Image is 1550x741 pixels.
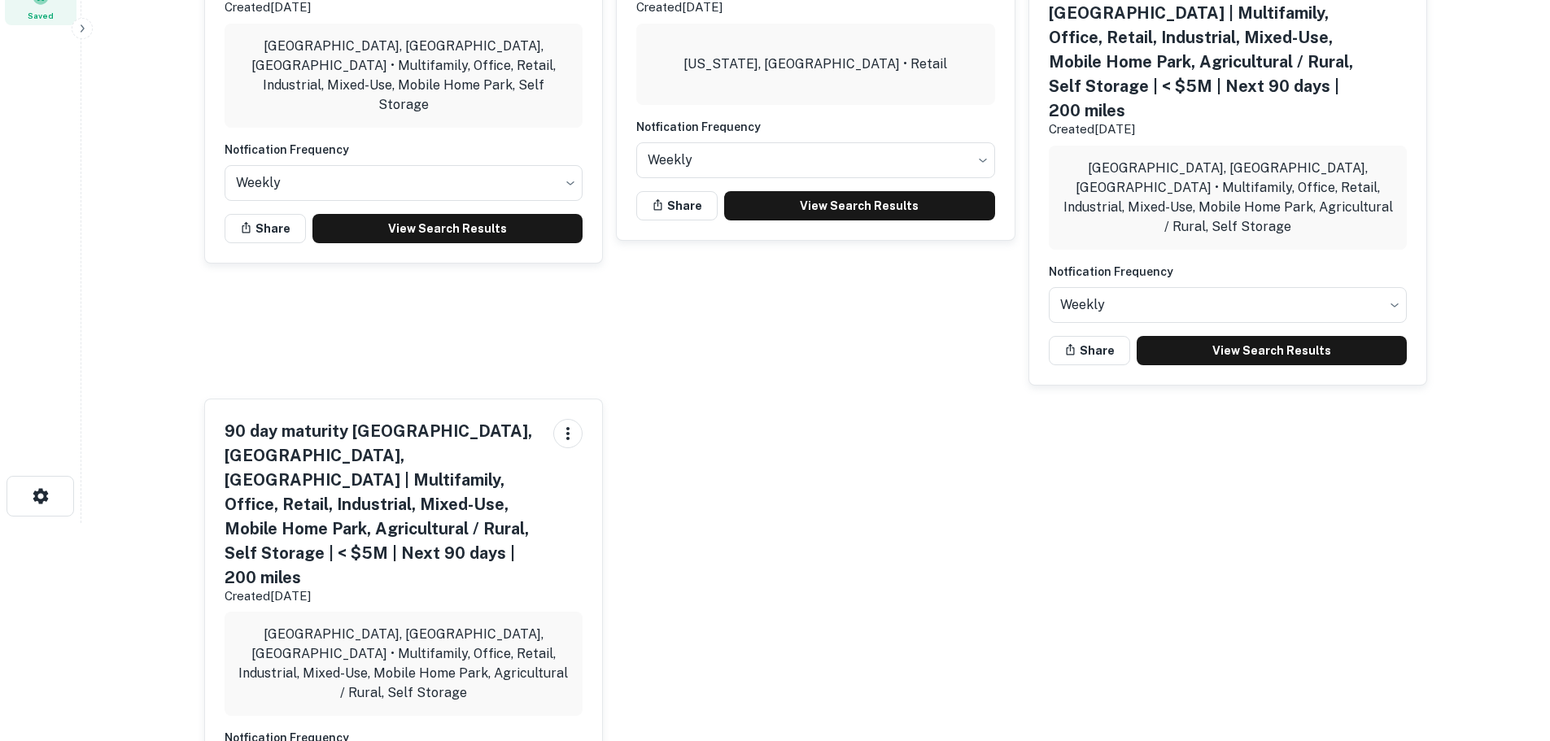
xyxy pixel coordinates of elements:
h6: Notfication Frequency [636,118,995,136]
h5: 90 day maturity [GEOGRAPHIC_DATA], [GEOGRAPHIC_DATA], [GEOGRAPHIC_DATA] | Multifamily, Office, Re... [225,419,541,590]
iframe: Chat Widget [1469,611,1550,689]
p: [GEOGRAPHIC_DATA], [GEOGRAPHIC_DATA], [GEOGRAPHIC_DATA] • Multifamily, Office, Retail, Industrial... [1062,159,1395,237]
p: Created [DATE] [1049,120,1365,139]
h6: Notfication Frequency [1049,263,1408,281]
p: [GEOGRAPHIC_DATA], [GEOGRAPHIC_DATA], [GEOGRAPHIC_DATA] • Multifamily, Office, Retail, Industrial... [238,625,570,703]
p: [US_STATE], [GEOGRAPHIC_DATA] • Retail [683,54,947,74]
button: Share [636,191,718,220]
a: View Search Results [1137,336,1408,365]
a: View Search Results [312,214,583,243]
button: Share [1049,336,1130,365]
span: Saved [28,9,54,22]
h6: Notfication Frequency [225,141,583,159]
div: Without label [1049,282,1408,328]
p: [GEOGRAPHIC_DATA], [GEOGRAPHIC_DATA], [GEOGRAPHIC_DATA] • Multifamily, Office, Retail, Industrial... [238,37,570,115]
div: Without label [636,137,995,183]
p: Created [DATE] [225,586,541,606]
button: Share [225,214,306,243]
div: Without label [225,160,583,206]
a: View Search Results [724,191,995,220]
